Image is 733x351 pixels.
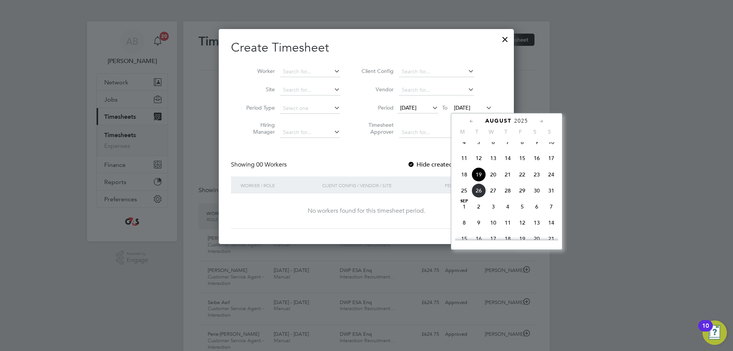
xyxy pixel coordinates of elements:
span: 18 [501,231,515,246]
span: 11 [457,151,471,165]
span: 19 [515,231,530,246]
label: Site [241,86,275,93]
input: Select one [280,103,340,114]
span: 13 [486,151,501,165]
label: Period Type [241,104,275,111]
span: 4 [457,135,471,149]
span: 17 [544,151,559,165]
span: 11 [501,215,515,230]
span: To [440,103,450,113]
button: Open Resource Center, 10 new notifications [702,320,727,345]
span: 25 [457,183,471,198]
span: 12 [515,215,530,230]
span: T [499,128,513,135]
h2: Create Timesheet [231,40,502,56]
span: 20 [530,231,544,246]
span: 13 [530,215,544,230]
span: 14 [501,151,515,165]
span: 9 [471,215,486,230]
label: Period [359,104,394,111]
span: 30 [530,183,544,198]
span: 27 [486,183,501,198]
span: 8 [515,135,530,149]
div: Showing [231,161,288,169]
span: S [528,128,542,135]
span: 18 [457,167,471,182]
span: 22 [515,167,530,182]
span: 3 [486,199,501,214]
span: 00 Workers [256,161,287,168]
span: 21 [544,231,559,246]
span: 1 [457,199,471,214]
span: F [513,128,528,135]
span: [DATE] [400,104,417,111]
span: [DATE] [454,104,470,111]
span: 15 [457,231,471,246]
span: W [484,128,499,135]
span: 10 [486,215,501,230]
span: 24 [544,167,559,182]
span: 7 [501,135,515,149]
span: 19 [471,167,486,182]
span: 4 [501,199,515,214]
span: 17 [486,231,501,246]
span: 5 [471,135,486,149]
span: 12 [471,151,486,165]
span: 23 [530,167,544,182]
div: No workers found for this timesheet period. [239,207,494,215]
span: 16 [530,151,544,165]
span: 5 [515,199,530,214]
input: Search for... [399,127,474,138]
div: 10 [702,326,709,336]
div: Client Config / Vendor / Site [320,176,443,194]
div: Worker / Role [239,176,320,194]
input: Search for... [280,85,340,95]
span: M [455,128,470,135]
span: 6 [530,199,544,214]
span: 28 [501,183,515,198]
span: 10 [544,135,559,149]
input: Search for... [399,66,474,77]
span: 31 [544,183,559,198]
span: 14 [544,215,559,230]
input: Search for... [280,127,340,138]
label: Hide created timesheets [407,161,485,168]
span: 26 [471,183,486,198]
span: S [542,128,557,135]
span: 8 [457,215,471,230]
label: Hiring Manager [241,121,275,135]
div: Period [443,176,494,194]
span: August [485,118,512,124]
span: 2025 [514,118,528,124]
label: Client Config [359,68,394,74]
span: 15 [515,151,530,165]
label: Vendor [359,86,394,93]
input: Search for... [280,66,340,77]
span: 21 [501,167,515,182]
span: T [470,128,484,135]
span: 20 [486,167,501,182]
label: Worker [241,68,275,74]
span: Sep [457,199,471,203]
span: 6 [486,135,501,149]
span: 2 [471,199,486,214]
input: Search for... [399,85,474,95]
span: 16 [471,231,486,246]
span: 29 [515,183,530,198]
span: 7 [544,199,559,214]
span: 9 [530,135,544,149]
label: Timesheet Approver [359,121,394,135]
